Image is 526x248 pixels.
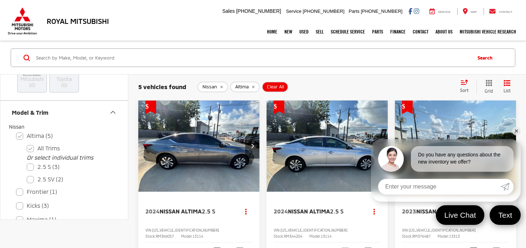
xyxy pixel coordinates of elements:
[411,146,514,172] div: Do you have any questions about the new inventory we offer?
[160,208,202,215] span: Nissan Altima
[267,84,284,90] span: Clear All
[16,213,112,226] label: Maxima (1)
[263,23,281,41] a: Home
[156,234,174,238] span: RM369057
[373,208,375,214] span: dropdown dots
[138,100,260,192] a: 2024 Nissan Altima 2.5 S2024 Nissan Altima 2.5 S2024 Nissan Altima 2.5 S2024 Nissan Altima 2.5 S
[456,23,520,41] a: Mitsubishi Vehicle Research
[274,234,284,238] span: Stock:
[402,100,413,114] span: Get Price Drop Alert
[457,8,482,15] a: Map
[402,234,412,238] span: Stock:
[296,23,312,41] a: Used
[501,179,514,195] a: Submit
[12,109,48,116] div: Model & Trim
[181,234,192,238] span: Model:
[321,234,331,238] span: 13114
[16,200,112,212] label: Kicks (3)
[457,79,476,94] button: Select sort value
[230,82,260,92] button: remove Altima
[47,17,109,25] h3: Royal Mitsubishi
[349,9,359,14] span: Parts
[202,208,215,215] span: 2.5 S
[9,124,24,130] span: Nissan
[145,228,152,232] span: VIN:
[202,84,217,90] span: Nissan
[412,234,430,238] span: RM376487
[245,208,247,214] span: dropdown dots
[280,228,347,232] span: [US_VEHICLE_IDENTIFICATION_NUMBER]
[471,10,477,14] span: Map
[145,207,233,215] a: 2024Nissan Altima2.5 S
[368,205,381,218] button: Actions
[245,134,259,159] button: Next image
[361,9,402,14] span: [PHONE_NUMBER]
[138,100,260,192] img: 2024 Nissan Altima 2.5 S
[6,7,38,35] img: Mitsubishi
[262,82,288,92] button: Clear All
[327,23,368,41] a: Schedule Service: Opens in a new tab
[470,49,503,67] button: Search
[236,8,281,14] span: [PHONE_NUMBER]
[109,108,117,117] div: Model & Trim
[27,154,93,161] i: Or select individual trims
[414,8,419,14] a: Instagram: Click to visit our Instagram page
[438,234,449,238] span: Model:
[27,173,112,186] label: 2.5 SV (2)
[266,100,388,192] img: 2024 Nissan Altima 2.5 S
[378,146,404,172] img: Agent profile photo
[312,23,327,41] a: Sell
[222,8,235,14] span: Sales
[387,23,409,41] a: Finance
[449,234,460,238] span: 13313
[274,207,361,215] a: 2024Nissan Altima2.5 S
[490,205,521,225] a: Text
[274,228,280,232] span: VIN:
[441,210,480,220] span: Live Chat
[408,8,412,14] a: Facebook: Click to visit our Facebook page
[432,23,456,41] a: About Us
[266,100,388,192] div: 2024 Nissan Altima 2.5 S 0
[266,100,388,192] a: 2024 Nissan Altima 2.5 S2024 Nissan Altima 2.5 S2024 Nissan Altima 2.5 S2024 Nissan Altima 2.5 S
[0,101,129,124] button: Model & TrimModel & Trim
[394,100,517,192] a: 2023 Nissan Altima 2.5 SV2023 Nissan Altima 2.5 SV2023 Nissan Altima 2.5 SV2023 Nissan Altima 2.5 SV
[460,88,469,93] span: Sort
[35,49,470,66] input: Search by Make, Model, or Keyword
[402,228,409,232] span: VIN:
[27,161,112,173] label: 2.5 S (3)
[499,10,512,14] span: Contact
[145,208,160,215] span: 2024
[274,208,288,215] span: 2024
[152,228,219,232] span: [US_VEHICLE_IDENTIFICATION_NUMBER]
[409,23,432,41] a: Contact
[402,207,489,215] a: 2023Nissan Altima2.5 SV
[240,205,252,218] button: Actions
[394,100,517,192] div: 2023 Nissan Altima 2.5 SV 0
[504,88,511,94] span: List
[27,142,112,155] label: All Trims
[197,82,228,92] button: remove Nissan
[484,8,518,15] a: Contact
[192,234,203,238] span: 13114
[394,100,517,192] img: 2023 Nissan Altima 2.5 SV
[16,186,112,198] label: Frontier (1)
[438,10,450,14] span: Service
[409,228,476,232] span: [US_VEHICLE_IDENTIFICATION_NUMBER]
[288,208,330,215] span: Nissan Altima
[416,208,458,215] span: Nissan Altima
[138,100,260,192] div: 2024 Nissan Altima 2.5 S 0
[373,134,388,159] button: Next image
[309,234,321,238] span: Model:
[424,8,456,15] a: Service
[402,208,416,215] span: 2023
[498,79,516,94] button: List View
[502,134,516,159] button: Next image
[235,84,249,90] span: Altima
[281,23,296,41] a: New
[476,79,498,94] button: Grid View
[330,208,344,215] span: 2.5 S
[436,205,485,225] a: Live Chat
[145,100,156,114] span: Get Price Drop Alert
[368,23,387,41] a: Parts: Opens in a new tab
